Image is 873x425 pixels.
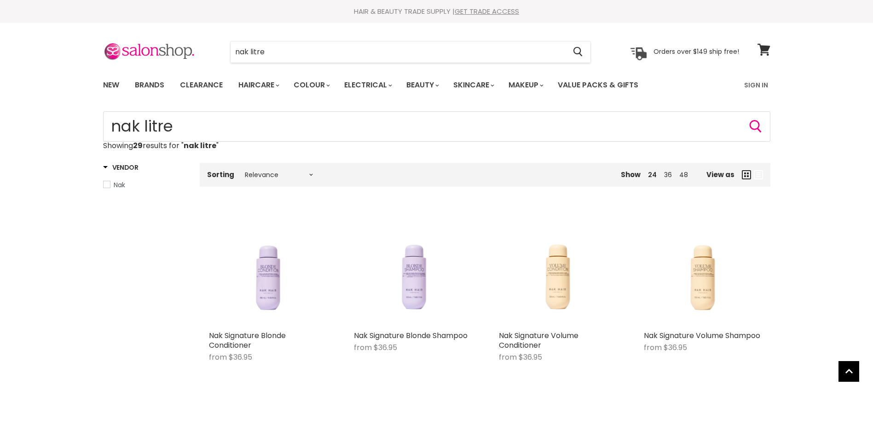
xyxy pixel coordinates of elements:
[399,75,445,95] a: Beauty
[207,171,234,178] label: Sorting
[103,163,139,172] h3: Vendor
[664,342,687,353] span: $36.95
[455,6,519,16] a: GET TRADE ACCESS
[103,180,188,190] a: Nak
[748,119,763,134] button: Search
[114,180,125,190] span: Nak
[621,170,641,179] span: Show
[133,140,143,151] strong: 29
[229,352,252,362] span: $36.95
[92,72,782,98] nav: Main
[566,41,590,63] button: Search
[502,75,549,95] a: Makeup
[510,209,604,326] img: Nak Signature Volume Conditioner
[706,171,734,178] span: View as
[96,72,692,98] ul: Main menu
[92,7,782,16] div: HAIR & BEAUTY TRADE SUPPLY |
[499,209,616,326] a: Nak Signature Volume Conditioner
[173,75,230,95] a: Clearance
[231,75,285,95] a: Haircare
[374,342,397,353] span: $36.95
[209,209,326,326] a: Nak Signature Blonde Conditioner
[337,75,398,95] a: Electrical
[103,111,770,142] input: Search
[365,209,459,326] img: Nak Signature Blonde Shampoo
[679,170,688,179] a: 48
[655,209,749,326] img: Nak Signature Volume Shampoo
[96,75,126,95] a: New
[739,75,774,95] a: Sign In
[499,352,517,362] span: from
[499,330,578,350] a: Nak Signature Volume Conditioner
[519,352,542,362] span: $36.95
[551,75,645,95] a: Value Packs & Gifts
[220,209,314,326] img: Nak Signature Blonde Conditioner
[644,209,761,326] a: Nak Signature Volume Shampoo
[648,170,657,179] a: 24
[209,330,286,350] a: Nak Signature Blonde Conditioner
[644,330,760,341] a: Nak Signature Volume Shampoo
[446,75,500,95] a: Skincare
[230,41,591,63] form: Product
[231,41,566,63] input: Search
[184,140,216,151] strong: nak litre
[128,75,171,95] a: Brands
[354,330,468,341] a: Nak Signature Blonde Shampoo
[354,209,471,326] a: Nak Signature Blonde Shampoo
[103,111,770,142] form: Product
[103,142,770,150] p: Showing results for " "
[354,342,372,353] span: from
[653,47,739,56] p: Orders over $149 ship free!
[664,170,672,179] a: 36
[209,352,227,362] span: from
[644,342,662,353] span: from
[287,75,335,95] a: Colour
